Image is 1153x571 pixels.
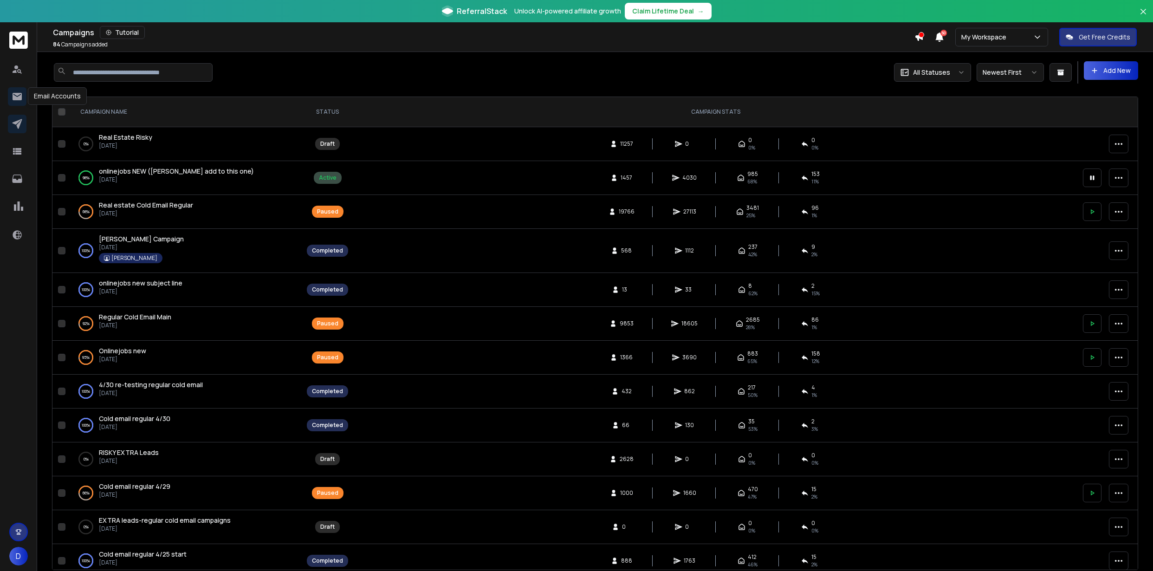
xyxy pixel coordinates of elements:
[940,30,947,36] span: 50
[312,422,343,429] div: Completed
[811,178,819,185] span: 11 %
[84,139,89,149] p: 0 %
[69,341,301,375] td: 95%Onlinejobs new[DATE]
[747,178,757,185] span: 68 %
[748,391,758,399] span: 50 %
[319,174,337,182] div: Active
[811,553,816,561] span: 15
[69,161,301,195] td: 98%onlinejobs NEW ([PERSON_NAME] add to this one)[DATE]
[622,286,631,293] span: 13
[811,357,819,365] span: 12 %
[748,290,758,297] span: 62 %
[99,516,231,525] a: EXTRA leads-regular cold email campaigns
[457,6,507,17] span: ReferralStack
[748,527,755,534] span: 0%
[748,418,755,425] span: 35
[811,493,817,500] span: 2 %
[685,140,694,148] span: 0
[99,201,193,210] a: Real estate Cold Email Regular
[748,561,758,568] span: 46 %
[747,350,758,357] span: 883
[811,384,815,391] span: 4
[811,350,820,357] span: 158
[747,357,757,365] span: 65 %
[620,489,633,497] span: 1000
[9,547,28,565] button: D
[685,286,694,293] span: 33
[99,525,231,532] p: [DATE]
[811,204,819,212] span: 96
[811,282,815,290] span: 2
[1079,32,1130,42] p: Get Free Credits
[99,176,254,183] p: [DATE]
[685,422,694,429] span: 130
[685,523,694,531] span: 0
[99,279,182,287] span: onlinejobs new subject line
[84,454,89,464] p: 0 %
[69,195,301,229] td: 68%Real estate Cold Email Regular[DATE]
[746,204,759,212] span: 3481
[748,243,758,251] span: 237
[683,208,696,215] span: 27113
[99,448,159,457] a: RISKY EXTRA Leads
[621,174,632,182] span: 1457
[811,418,815,425] span: 2
[99,346,146,355] span: Onlinejobs new
[619,208,635,215] span: 19766
[683,489,696,497] span: 1660
[811,170,820,178] span: 153
[99,279,182,288] a: onlinejobs new subject line
[82,353,90,362] p: 95 %
[99,201,193,209] span: Real estate Cold Email Regular
[99,133,152,142] a: Real Estate Risky
[99,167,254,175] span: onlinejobs NEW ([PERSON_NAME] add to this one)
[747,170,758,178] span: 985
[99,234,184,244] a: [PERSON_NAME] Campaign
[317,320,338,327] div: Paused
[69,442,301,476] td: 0%RISKY EXTRA Leads[DATE]
[69,127,301,161] td: 0%Real Estate Risky[DATE]
[811,561,817,568] span: 2 %
[684,557,695,565] span: 1763
[53,40,60,48] span: 84
[99,234,184,243] span: [PERSON_NAME] Campaign
[1059,28,1137,46] button: Get Free Credits
[53,26,914,39] div: Campaigns
[320,455,335,463] div: Draft
[99,389,203,397] p: [DATE]
[99,482,170,491] a: Cold email regular 4/29
[748,136,752,144] span: 0
[811,251,817,258] span: 2 %
[83,319,90,328] p: 92 %
[99,210,193,217] p: [DATE]
[746,212,755,219] span: 25 %
[100,26,145,39] button: Tutorial
[748,282,752,290] span: 8
[99,457,159,465] p: [DATE]
[99,380,203,389] span: 4/30 re-testing regular cold email
[748,384,756,391] span: 217
[99,346,146,356] a: Onlinejobs new
[69,510,301,544] td: 0%EXTRA leads-regular cold email campaigns[DATE]
[811,316,819,324] span: 86
[811,459,818,467] span: 0%
[99,559,187,566] p: [DATE]
[99,414,170,423] a: Cold email regular 4/30
[748,493,757,500] span: 47 %
[620,320,634,327] span: 9853
[312,247,343,254] div: Completed
[748,459,755,467] span: 0%
[1137,6,1149,28] button: Close banner
[811,527,818,534] span: 0%
[99,312,171,322] a: Regular Cold Email Main
[82,421,90,430] p: 100 %
[69,375,301,409] td: 100%4/30 re-testing regular cold email[DATE]
[748,251,757,258] span: 42 %
[811,243,815,251] span: 9
[69,97,301,127] th: CAMPAIGN NAME
[82,556,90,565] p: 100 %
[312,557,343,565] div: Completed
